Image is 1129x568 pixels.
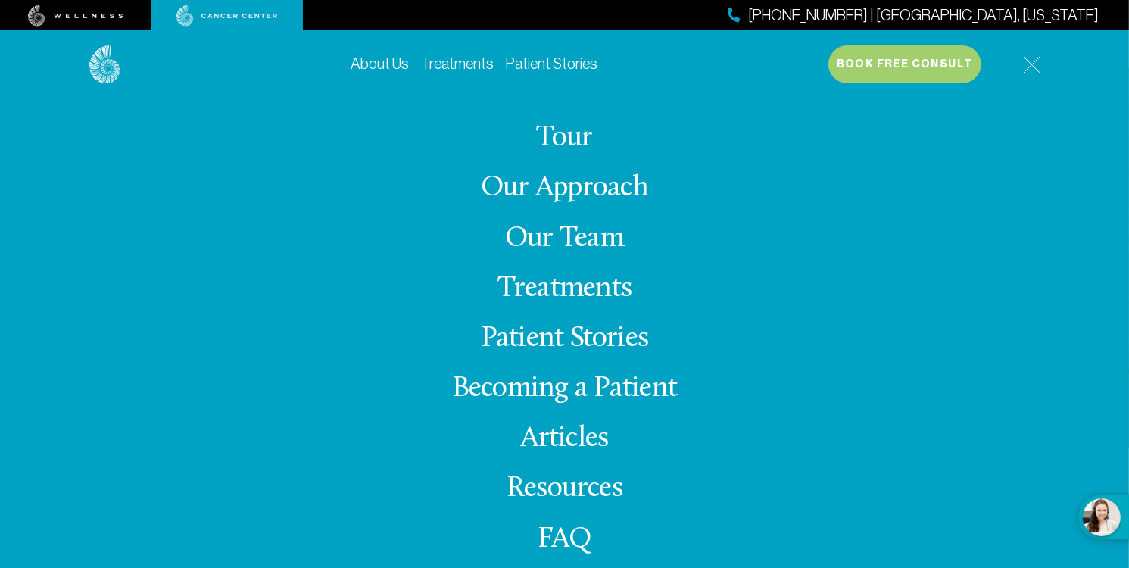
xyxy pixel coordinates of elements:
[507,474,622,504] a: Resources
[421,55,494,72] a: Treatments
[506,55,597,72] a: Patient Stories
[748,5,1099,27] span: [PHONE_NUMBER] | [GEOGRAPHIC_DATA], [US_STATE]
[537,123,593,153] a: Tour
[538,525,592,554] a: FAQ
[828,45,981,83] button: Book Free Consult
[351,55,409,72] a: About Us
[521,424,609,454] a: Articles
[505,224,624,254] a: Our Team
[481,173,648,203] a: Our Approach
[28,5,123,27] img: wellness
[481,324,649,354] a: Patient Stories
[497,274,632,304] a: Treatments
[176,5,278,27] img: cancer center
[728,5,1099,27] a: [PHONE_NUMBER] | [GEOGRAPHIC_DATA], [US_STATE]
[89,45,120,84] img: logo
[452,374,677,404] a: Becoming a Patient
[1023,56,1040,73] img: icon-hamburger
